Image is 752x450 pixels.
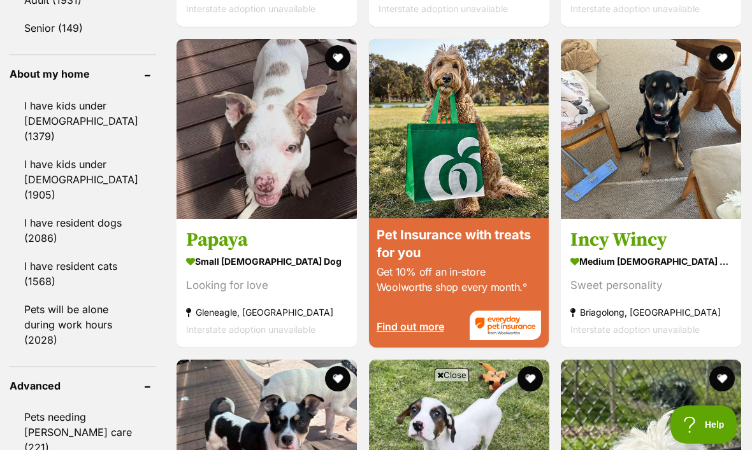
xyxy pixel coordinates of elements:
[570,252,732,271] strong: medium [DEMOGRAPHIC_DATA] Dog
[10,15,156,41] a: Senior (149)
[670,405,739,444] iframe: Help Scout Beacon - Open
[186,304,347,321] strong: Gleneagle, [GEOGRAPHIC_DATA]
[186,228,347,252] h3: Papaya
[570,277,732,294] div: Sweet personality
[570,304,732,321] strong: Briagolong, [GEOGRAPHIC_DATA]
[10,68,156,80] header: About my home
[177,218,357,348] a: Papaya small [DEMOGRAPHIC_DATA] Dog Looking for love Gleneagle, [GEOGRAPHIC_DATA] Interstate adop...
[709,366,735,391] button: favourite
[517,366,542,391] button: favourite
[186,277,347,294] div: Looking for love
[570,324,700,335] span: Interstate adoption unavailable
[10,380,156,391] header: Advanced
[186,252,347,271] strong: small [DEMOGRAPHIC_DATA] Dog
[186,324,315,335] span: Interstate adoption unavailable
[570,228,732,252] h3: Incy Wincy
[144,386,608,444] iframe: Advertisement
[10,296,156,353] a: Pets will be alone during work hours (2028)
[186,3,315,14] span: Interstate adoption unavailable
[379,3,508,14] span: Interstate adoption unavailable
[570,3,700,14] span: Interstate adoption unavailable
[177,39,357,219] img: Papaya - Jack Russell Terrier x Bull Terrier Dog
[561,218,741,348] a: Incy Wincy medium [DEMOGRAPHIC_DATA] Dog Sweet personality Briagolong, [GEOGRAPHIC_DATA] Intersta...
[10,92,156,150] a: I have kids under [DEMOGRAPHIC_DATA] (1379)
[10,209,156,251] a: I have resident dogs (2086)
[435,369,469,381] span: Close
[10,151,156,208] a: I have kids under [DEMOGRAPHIC_DATA] (1905)
[325,45,351,71] button: favourite
[561,39,741,219] img: Incy Wincy - Australian Kelpie Dog
[709,45,735,71] button: favourite
[325,366,351,391] button: favourite
[10,253,156,295] a: I have resident cats (1568)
